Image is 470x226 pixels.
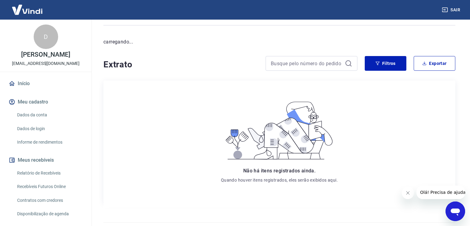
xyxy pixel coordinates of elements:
iframe: Fechar mensagem [402,187,414,199]
iframe: Botão para abrir a janela de mensagens [446,202,465,221]
a: Dados de login [15,122,84,135]
a: Informe de rendimentos [15,136,84,149]
a: Contratos com credores [15,194,84,207]
span: Olá! Precisa de ajuda? [4,4,51,9]
p: [PERSON_NAME] [21,51,70,58]
a: Relatório de Recebíveis [15,167,84,179]
div: D [34,24,58,49]
iframe: Mensagem da empresa [416,186,465,199]
input: Busque pelo número do pedido [271,59,342,68]
span: Não há itens registrados ainda. [243,168,315,174]
a: Início [7,77,84,90]
a: Dados da conta [15,109,84,121]
a: Recebíveis Futuros Online [15,180,84,193]
button: Filtros [365,56,406,71]
a: Disponibilização de agenda [15,208,84,220]
img: Vindi [7,0,47,19]
h4: Extrato [103,58,258,71]
p: [EMAIL_ADDRESS][DOMAIN_NAME] [12,60,80,67]
button: Exportar [414,56,455,71]
button: Sair [441,4,463,16]
p: Quando houver itens registrados, eles serão exibidos aqui. [221,177,338,183]
button: Meus recebíveis [7,153,84,167]
button: Meu cadastro [7,95,84,109]
p: carregando... [103,38,455,46]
